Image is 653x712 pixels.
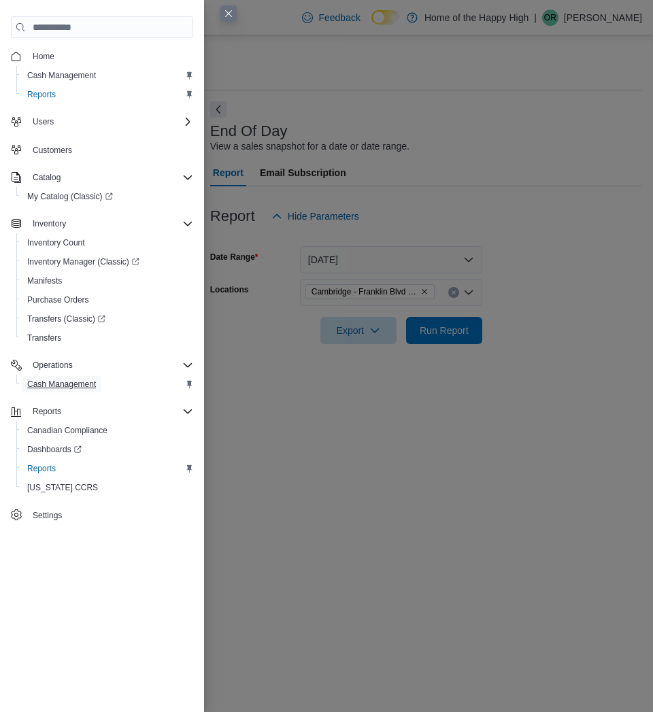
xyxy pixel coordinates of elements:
[5,402,199,421] button: Reports
[5,139,199,159] button: Customers
[33,145,72,156] span: Customers
[16,85,199,104] button: Reports
[33,360,73,371] span: Operations
[22,311,193,327] span: Transfers (Classic)
[22,86,193,103] span: Reports
[11,41,193,528] nav: Complex example
[27,275,62,286] span: Manifests
[27,403,67,420] button: Reports
[22,292,193,308] span: Purchase Orders
[22,292,95,308] a: Purchase Orders
[22,460,61,477] a: Reports
[27,114,59,130] button: Users
[22,376,101,392] a: Cash Management
[16,187,199,206] a: My Catalog (Classic)
[16,375,199,394] button: Cash Management
[27,444,82,455] span: Dashboards
[33,51,54,62] span: Home
[27,191,113,202] span: My Catalog (Classic)
[16,478,199,497] button: [US_STATE] CCRS
[16,66,199,85] button: Cash Management
[22,67,101,84] a: Cash Management
[27,333,61,343] span: Transfers
[27,237,85,248] span: Inventory Count
[5,46,199,66] button: Home
[16,328,199,347] button: Transfers
[33,218,66,229] span: Inventory
[22,311,111,327] a: Transfers (Classic)
[16,309,199,328] a: Transfers (Classic)
[22,235,193,251] span: Inventory Count
[16,440,199,459] a: Dashboards
[27,357,78,373] button: Operations
[5,505,199,525] button: Settings
[22,67,193,84] span: Cash Management
[22,254,193,270] span: Inventory Manager (Classic)
[33,510,62,521] span: Settings
[27,169,193,186] span: Catalog
[27,48,193,65] span: Home
[22,235,90,251] a: Inventory Count
[27,425,107,436] span: Canadian Compliance
[33,406,61,417] span: Reports
[16,459,199,478] button: Reports
[27,89,56,100] span: Reports
[27,256,139,267] span: Inventory Manager (Classic)
[27,482,98,493] span: [US_STATE] CCRS
[22,441,193,458] span: Dashboards
[5,112,199,131] button: Users
[27,403,193,420] span: Reports
[22,188,118,205] a: My Catalog (Classic)
[27,507,193,524] span: Settings
[22,422,193,439] span: Canadian Compliance
[27,379,96,390] span: Cash Management
[16,421,199,440] button: Canadian Compliance
[16,233,199,252] button: Inventory Count
[16,252,199,271] a: Inventory Manager (Classic)
[27,216,71,232] button: Inventory
[22,273,67,289] a: Manifests
[27,507,67,524] a: Settings
[22,273,193,289] span: Manifests
[27,313,105,324] span: Transfers (Classic)
[220,5,237,22] button: Close this dialog
[27,114,193,130] span: Users
[22,460,193,477] span: Reports
[5,356,199,375] button: Operations
[27,357,193,373] span: Operations
[5,214,199,233] button: Inventory
[27,70,96,81] span: Cash Management
[27,169,66,186] button: Catalog
[22,188,193,205] span: My Catalog (Classic)
[22,422,113,439] a: Canadian Compliance
[22,330,67,346] a: Transfers
[27,141,193,158] span: Customers
[22,479,193,496] span: Washington CCRS
[22,86,61,103] a: Reports
[5,168,199,187] button: Catalog
[27,48,60,65] a: Home
[27,294,89,305] span: Purchase Orders
[22,376,193,392] span: Cash Management
[33,172,61,183] span: Catalog
[16,271,199,290] button: Manifests
[27,142,78,158] a: Customers
[16,290,199,309] button: Purchase Orders
[33,116,54,127] span: Users
[22,254,145,270] a: Inventory Manager (Classic)
[22,479,103,496] a: [US_STATE] CCRS
[22,441,87,458] a: Dashboards
[27,463,56,474] span: Reports
[27,216,193,232] span: Inventory
[22,330,193,346] span: Transfers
